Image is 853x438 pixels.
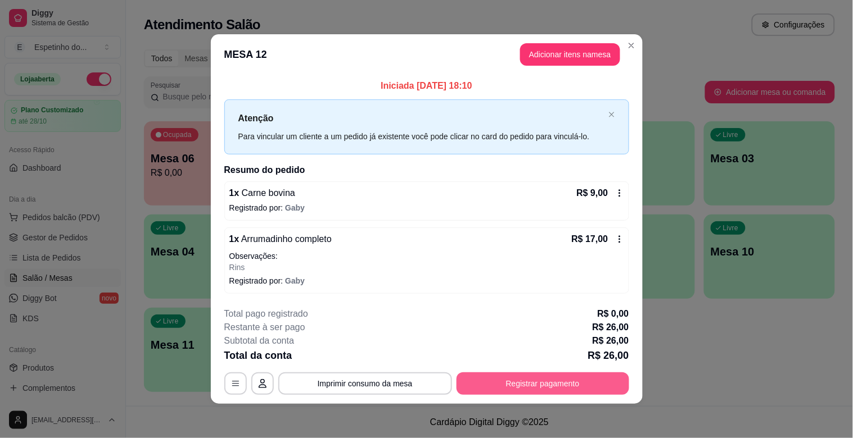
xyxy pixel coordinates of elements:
[224,348,292,363] p: Total da conta
[588,348,629,363] p: R$ 26,00
[224,334,295,348] p: Subtotal da conta
[238,111,604,125] p: Atenção
[608,111,615,118] span: close
[229,262,624,273] p: Rins
[285,276,305,285] span: Gaby
[285,203,305,212] span: Gaby
[229,250,624,262] p: Observações:
[597,307,629,321] p: R$ 0,00
[238,130,604,143] div: Para vincular um cliente a um pedido já existente você pode clicar no card do pedido para vinculá...
[224,79,629,93] p: Iniciada [DATE] 18:10
[211,34,643,75] header: MESA 12
[608,111,615,118] button: close
[576,186,608,200] p: R$ 9,00
[457,372,629,395] button: Registrar pagamento
[239,234,332,244] span: Arrumadinho completo
[224,307,308,321] p: Total pago registrado
[229,232,332,246] p: 1 x
[622,36,640,54] button: Close
[593,334,629,348] p: R$ 26,00
[572,232,608,246] p: R$ 17,00
[229,186,295,200] p: 1 x
[224,163,629,177] h2: Resumo do pedido
[224,321,305,334] p: Restante à ser pago
[278,372,452,395] button: Imprimir consumo da mesa
[229,275,624,286] p: Registrado por:
[229,202,624,213] p: Registrado por:
[593,321,629,334] p: R$ 26,00
[520,43,620,66] button: Adicionar itens namesa
[239,188,295,198] span: Carne bovina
